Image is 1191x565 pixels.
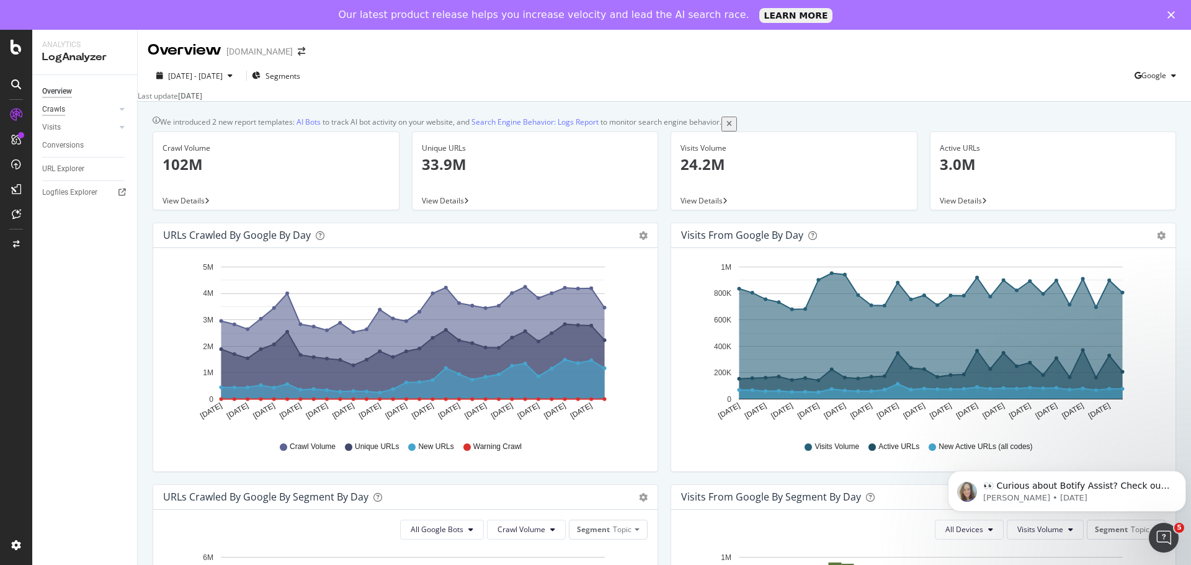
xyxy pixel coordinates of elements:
[203,342,213,350] text: 2M
[681,229,803,241] div: Visits from Google by day
[680,154,908,175] p: 24.2M
[163,491,368,503] div: URLs Crawled by Google By Segment By Day
[203,553,213,561] text: 6M
[42,186,128,199] a: Logfiles Explorer
[577,524,610,535] span: Segment
[163,195,205,206] span: View Details
[721,553,731,561] text: 1M
[487,520,566,540] button: Crawl Volume
[357,401,382,420] text: [DATE]
[714,368,731,377] text: 200K
[714,289,731,298] text: 800K
[727,394,731,403] text: 0
[42,139,84,152] div: Conversions
[42,186,97,199] div: Logfiles Explorer
[400,520,484,540] button: All Google Bots
[1095,524,1128,535] span: Segment
[680,143,908,154] div: Visits Volume
[42,162,84,176] div: URL Explorer
[639,493,648,502] div: gear
[42,103,116,116] a: Crawls
[42,40,127,50] div: Analytics
[716,401,741,420] text: [DATE]
[1149,523,1179,553] iframe: Intercom live chat
[410,401,435,420] text: [DATE]
[42,121,116,134] a: Visits
[178,91,202,101] div: [DATE]
[209,394,213,403] text: 0
[542,401,567,420] text: [DATE]
[163,154,390,175] p: 102M
[875,401,900,420] text: [DATE]
[714,342,731,350] text: 400K
[823,401,847,420] text: [DATE]
[252,401,277,420] text: [DATE]
[796,401,821,420] text: [DATE]
[1174,523,1184,533] span: 5
[42,85,128,98] a: Overview
[160,117,721,131] div: We introduced 2 new report templates: to track AI bot activity on your website, and to monitor se...
[516,401,541,420] text: [DATE]
[339,9,749,21] div: Our latest product release helps you increase velocity and lead the AI search race.
[681,491,861,503] div: Visits from Google By Segment By Day
[935,520,1004,540] button: All Devices
[1131,524,1149,535] span: Topic
[42,121,61,134] div: Visits
[814,442,859,452] span: Visits Volume
[148,40,221,61] div: Overview
[203,315,213,324] text: 3M
[1141,70,1166,81] span: Google
[225,401,250,420] text: [DATE]
[148,70,241,82] button: [DATE] - [DATE]
[42,162,128,176] a: URL Explorer
[1060,401,1085,420] text: [DATE]
[411,524,463,535] span: All Google Bots
[1135,66,1181,86] button: Google
[163,258,643,430] svg: A chart.
[849,401,873,420] text: [DATE]
[489,401,514,420] text: [DATE]
[721,117,737,131] button: close banner
[1157,231,1166,240] div: gear
[298,47,305,56] div: arrow-right-arrow-left
[680,195,723,206] span: View Details
[422,195,464,206] span: View Details
[473,442,522,452] span: Warning Crawl
[203,289,213,298] text: 4M
[305,401,329,420] text: [DATE]
[878,442,919,452] span: Active URLs
[422,154,649,175] p: 33.9M
[939,442,1032,452] span: New Active URLs (all codes)
[639,231,648,240] div: gear
[290,442,336,452] span: Crawl Volume
[422,143,649,154] div: Unique URLs
[569,401,594,420] text: [DATE]
[497,524,545,535] span: Crawl Volume
[681,258,1161,430] div: A chart.
[252,66,300,86] button: Segments
[940,143,1167,154] div: Active URLs
[153,117,1176,131] div: info banner
[203,368,213,377] text: 1M
[42,103,65,116] div: Crawls
[1034,401,1059,420] text: [DATE]
[981,401,1006,420] text: [DATE]
[163,143,390,154] div: Crawl Volume
[721,262,731,271] text: 1M
[463,401,488,420] text: [DATE]
[759,8,833,23] a: LEARN MORE
[163,229,311,241] div: URLs Crawled by Google by day
[265,71,300,81] span: Segments
[955,401,979,420] text: [DATE]
[928,401,953,420] text: [DATE]
[943,445,1191,532] iframe: Intercom notifications message
[384,401,409,420] text: [DATE]
[168,71,223,81] span: [DATE] - [DATE]
[471,117,599,127] a: Search Engine Behavior: Logs Report
[770,401,795,420] text: [DATE]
